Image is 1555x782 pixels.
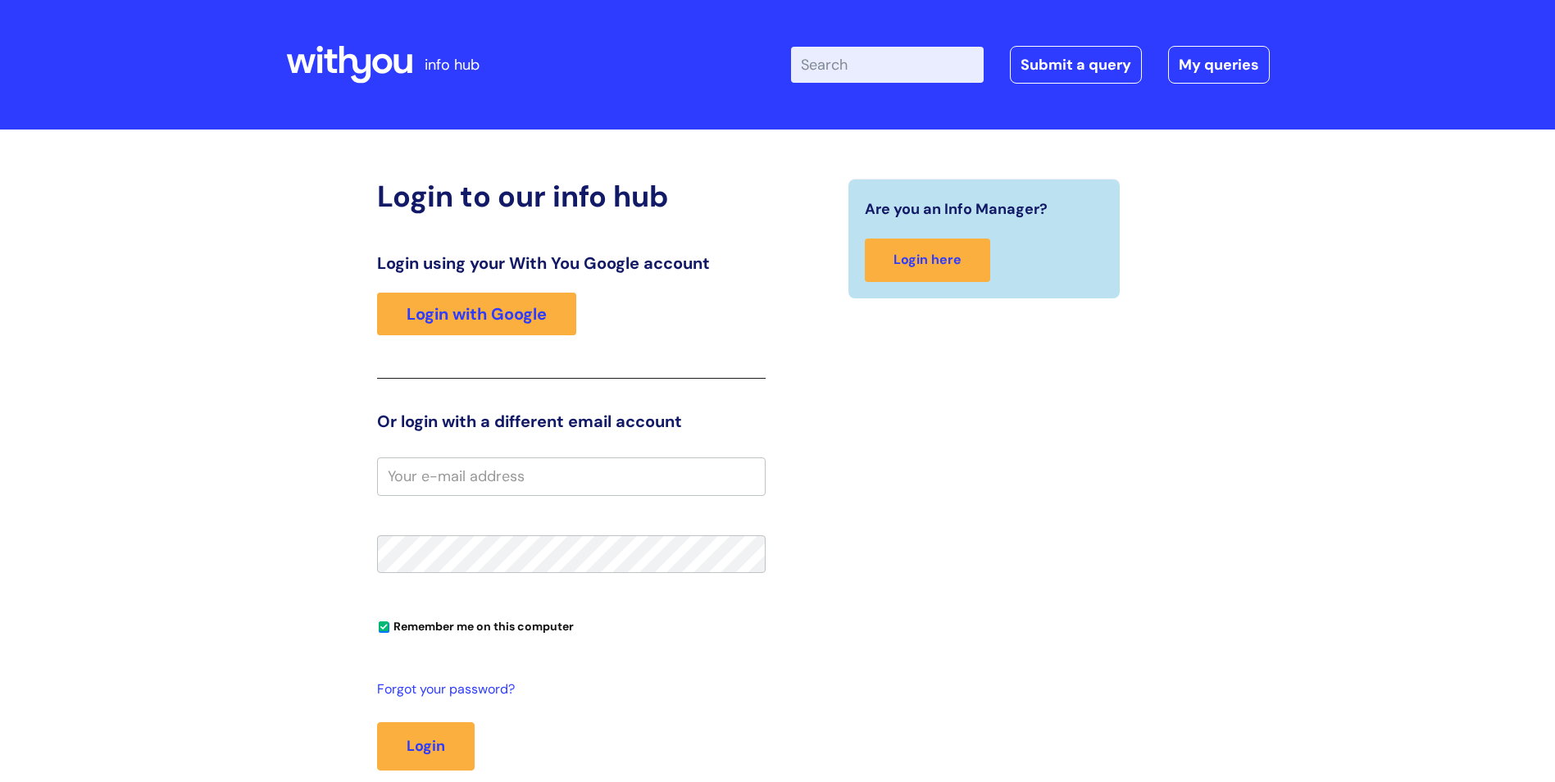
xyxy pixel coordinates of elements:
[377,179,766,214] h2: Login to our info hub
[377,612,766,639] div: You can uncheck this option if you're logging in from a shared device
[379,622,389,633] input: Remember me on this computer
[1168,46,1270,84] a: My queries
[377,253,766,273] h3: Login using your With You Google account
[377,293,576,335] a: Login with Google
[377,678,757,702] a: Forgot your password?
[865,196,1048,222] span: Are you an Info Manager?
[377,457,766,495] input: Your e-mail address
[425,52,480,78] p: info hub
[865,239,990,282] a: Login here
[791,47,984,83] input: Search
[377,616,574,634] label: Remember me on this computer
[377,722,475,770] button: Login
[1010,46,1142,84] a: Submit a query
[377,411,766,431] h3: Or login with a different email account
